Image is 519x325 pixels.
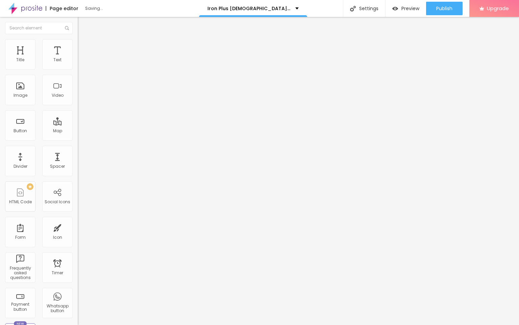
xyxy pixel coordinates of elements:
[46,6,78,11] div: Page editor
[44,304,71,314] div: Whatsapp button
[426,2,463,15] button: Publish
[16,57,24,62] div: Title
[7,302,33,312] div: Payment button
[207,6,290,11] p: Iron Plus [DEMOGRAPHIC_DATA][MEDICAL_DATA] [MEDICAL_DATA]
[53,235,62,240] div: Icon
[14,93,27,98] div: Image
[15,235,26,240] div: Form
[7,266,33,280] div: Frequently asked questions
[52,93,64,98] div: Video
[14,164,27,169] div: Divider
[350,6,356,11] img: Icone
[436,6,452,11] span: Publish
[14,129,27,133] div: Button
[85,6,163,10] div: Saving...
[386,2,426,15] button: Preview
[487,5,509,11] span: Upgrade
[78,17,519,325] iframe: Editor
[45,200,70,204] div: Social Icons
[9,200,32,204] div: HTML Code
[65,26,69,30] img: Icone
[50,164,65,169] div: Spacer
[401,6,419,11] span: Preview
[53,57,61,62] div: Text
[53,129,62,133] div: Map
[5,22,73,34] input: Search element
[52,271,63,275] div: Timer
[392,6,398,11] img: view-1.svg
